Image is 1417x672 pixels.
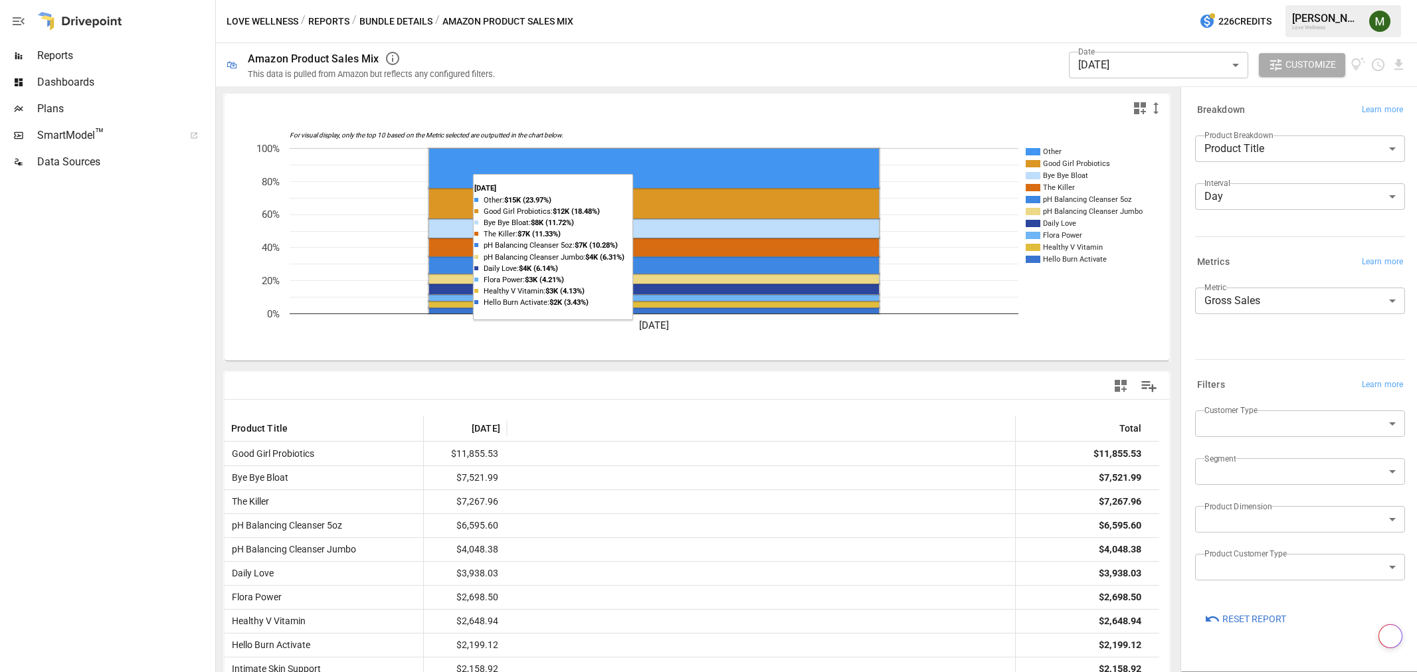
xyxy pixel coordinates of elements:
[227,562,274,585] span: Daily Love
[472,422,500,435] span: [DATE]
[1285,56,1336,73] span: Customize
[1099,538,1141,561] div: $4,048.38
[1204,177,1230,189] label: Interval
[1043,171,1088,180] text: Bye Bye Bloat
[267,308,280,320] text: 0%
[1195,607,1295,631] button: Reset Report
[227,633,310,657] span: Hello Burn Activate
[1292,25,1361,31] div: Love Wellness
[95,126,104,142] span: ™
[1204,129,1274,141] label: Product Breakdown
[37,74,213,90] span: Dashboards
[1391,57,1406,72] button: Download report
[1134,371,1164,401] button: Manage Columns
[37,101,213,117] span: Plans
[1195,288,1405,314] div: Gross Sales
[1197,255,1230,270] h6: Metrics
[227,442,314,465] span: Good Girl Probiotics
[248,69,495,79] div: This data is pulled from Amazon but reflects any configured filters.
[435,13,440,30] div: /
[639,319,669,331] text: [DATE]
[1362,378,1403,392] span: Learn more
[1259,53,1345,77] button: Customize
[1204,404,1258,416] label: Customer Type
[430,514,500,537] span: $6,595.60
[430,538,500,561] span: $4,048.38
[1099,466,1141,489] div: $7,521.99
[1043,195,1132,204] text: pH Balancing Cleanser 5oz
[1099,633,1141,657] div: $2,199.12
[227,466,288,489] span: Bye Bye Bloat
[262,242,280,254] text: 40%
[1043,183,1075,192] text: The Killer
[1043,255,1107,264] text: Hello Burn Activate
[1204,282,1226,293] label: Metric
[1195,135,1405,162] div: Product Title
[1218,13,1272,30] span: 226 Credits
[1093,442,1141,465] div: $11,855.53
[227,538,356,561] span: pH Balancing Cleanser Jumbo
[227,586,282,609] span: Flora Power
[248,52,379,65] div: Amazon Product Sales Mix
[1099,562,1141,585] div: $3,938.03
[1043,219,1076,228] text: Daily Love
[1099,610,1141,633] div: $2,648.94
[1370,57,1386,72] button: Schedule report
[256,143,280,155] text: 100%
[1362,256,1403,269] span: Learn more
[1222,611,1286,628] span: Reset Report
[227,58,237,71] div: 🛍
[1043,243,1103,252] text: Healthy V Vitamin
[430,562,500,585] span: $3,938.03
[227,610,306,633] span: Healthy V Vitamin
[227,13,298,30] button: Love Wellness
[430,442,500,465] span: $11,855.53
[37,154,213,170] span: Data Sources
[1351,53,1366,77] button: View documentation
[430,466,500,489] span: $7,521.99
[227,490,269,513] span: The Killer
[227,514,342,537] span: pH Balancing Cleanser 5oz
[1078,58,1109,71] span: [DATE]
[430,633,500,657] span: $2,199.12
[1043,159,1110,168] text: Good Girl Probiotics
[290,131,563,139] text: For visual display, only the top 10 based on the Metric selected are outputted in the chart below.
[262,209,280,220] text: 60%
[430,586,500,609] span: $2,698.50
[1197,378,1225,392] h6: Filters
[1369,11,1390,32] img: Meredith Lacasse
[1043,231,1082,240] text: Flora Power
[1362,104,1403,117] span: Learn more
[231,422,288,435] span: Product Title
[1099,586,1141,609] div: $2,698.50
[430,610,500,633] span: $2,648.94
[1361,3,1398,40] button: Meredith Lacasse
[1043,207,1143,216] text: pH Balancing Cleanser Jumbo
[1119,423,1142,434] div: Total
[225,122,1159,361] svg: A chart.
[301,13,306,30] div: /
[1099,490,1141,513] div: $7,267.96
[1204,501,1272,512] label: Product Dimension
[262,176,280,188] text: 80%
[1204,548,1287,559] label: Product Customer Type
[1197,103,1245,118] h6: Breakdown
[1204,453,1236,464] label: Segment
[262,275,280,287] text: 20%
[1195,183,1405,210] div: Day
[1043,147,1062,156] text: Other
[352,13,357,30] div: /
[359,13,432,30] button: Bundle Details
[308,13,349,30] button: Reports
[1078,46,1095,57] label: Date
[1099,514,1141,537] div: $6,595.60
[1194,9,1277,34] button: 226Credits
[1292,12,1361,25] div: [PERSON_NAME]
[37,48,213,64] span: Reports
[430,490,500,513] span: $7,267.96
[37,127,175,143] span: SmartModel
